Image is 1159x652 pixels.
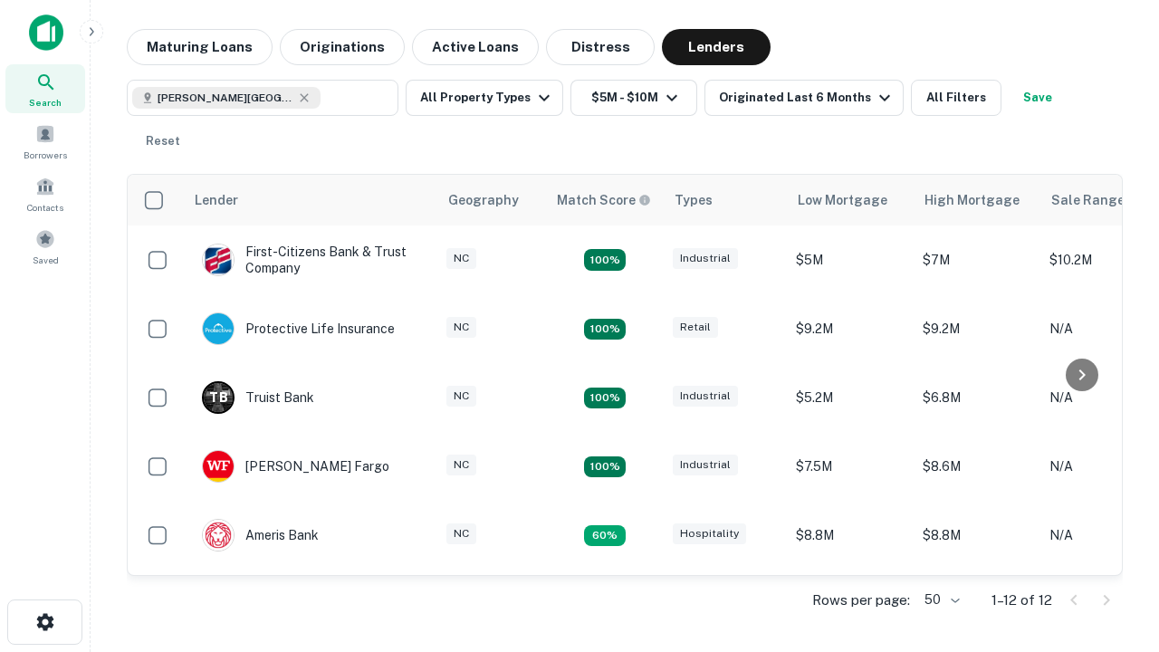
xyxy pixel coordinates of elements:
[664,175,787,225] th: Types
[914,363,1040,432] td: $6.8M
[202,312,395,345] div: Protective Life Insurance
[787,175,914,225] th: Low Mortgage
[557,190,647,210] h6: Match Score
[203,313,234,344] img: picture
[787,294,914,363] td: $9.2M
[557,190,651,210] div: Capitalize uses an advanced AI algorithm to match your search with the best lender. The match sco...
[195,189,238,211] div: Lender
[584,388,626,409] div: Matching Properties: 3, hasApolloMatch: undefined
[924,189,1020,211] div: High Mortgage
[29,95,62,110] span: Search
[134,123,192,159] button: Reset
[584,249,626,271] div: Matching Properties: 2, hasApolloMatch: undefined
[202,450,389,483] div: [PERSON_NAME] Fargo
[812,590,910,611] p: Rows per page:
[787,225,914,294] td: $5M
[209,388,227,407] p: T B
[914,501,1040,570] td: $8.8M
[33,253,59,267] span: Saved
[546,29,655,65] button: Distress
[29,14,63,51] img: capitalize-icon.png
[914,175,1040,225] th: High Mortgage
[914,294,1040,363] td: $9.2M
[127,29,273,65] button: Maturing Loans
[5,222,85,271] a: Saved
[203,244,234,275] img: picture
[5,117,85,166] a: Borrowers
[798,189,887,211] div: Low Mortgage
[5,64,85,113] a: Search
[412,29,539,65] button: Active Loans
[991,590,1052,611] p: 1–12 of 12
[546,175,664,225] th: Capitalize uses an advanced AI algorithm to match your search with the best lender. The match sco...
[704,80,904,116] button: Originated Last 6 Months
[917,587,963,613] div: 50
[787,570,914,638] td: $9.2M
[662,29,771,65] button: Lenders
[787,501,914,570] td: $8.8M
[406,80,563,116] button: All Property Types
[719,87,896,109] div: Originated Last 6 Months
[1051,189,1125,211] div: Sale Range
[446,317,476,338] div: NC
[787,363,914,432] td: $5.2M
[787,432,914,501] td: $7.5M
[673,455,738,475] div: Industrial
[1009,80,1067,116] button: Save your search to get updates of matches that match your search criteria.
[584,319,626,340] div: Matching Properties: 2, hasApolloMatch: undefined
[1068,449,1159,536] iframe: Chat Widget
[446,455,476,475] div: NC
[203,451,234,482] img: picture
[911,80,1001,116] button: All Filters
[446,248,476,269] div: NC
[27,200,63,215] span: Contacts
[914,570,1040,638] td: $9.2M
[158,90,293,106] span: [PERSON_NAME][GEOGRAPHIC_DATA], [GEOGRAPHIC_DATA]
[570,80,697,116] button: $5M - $10M
[673,386,738,407] div: Industrial
[24,148,67,162] span: Borrowers
[203,520,234,551] img: picture
[584,525,626,547] div: Matching Properties: 1, hasApolloMatch: undefined
[675,189,713,211] div: Types
[202,381,314,414] div: Truist Bank
[448,189,519,211] div: Geography
[446,386,476,407] div: NC
[584,456,626,478] div: Matching Properties: 2, hasApolloMatch: undefined
[202,244,419,276] div: First-citizens Bank & Trust Company
[446,523,476,544] div: NC
[280,29,405,65] button: Originations
[673,523,746,544] div: Hospitality
[5,169,85,218] a: Contacts
[673,317,718,338] div: Retail
[914,225,1040,294] td: $7M
[184,175,437,225] th: Lender
[914,432,1040,501] td: $8.6M
[202,519,319,551] div: Ameris Bank
[673,248,738,269] div: Industrial
[437,175,546,225] th: Geography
